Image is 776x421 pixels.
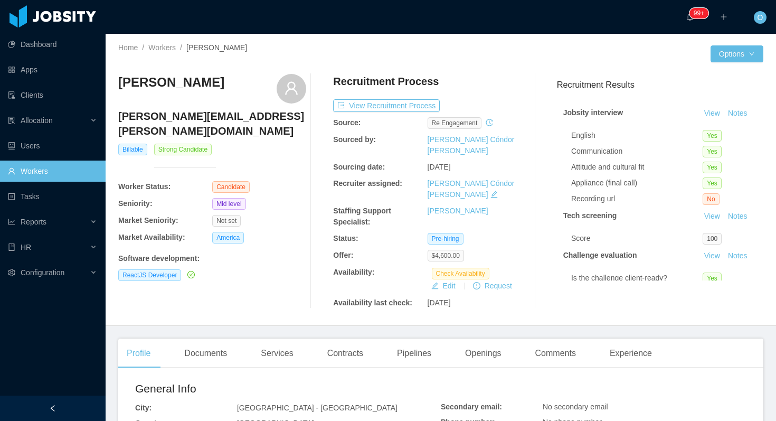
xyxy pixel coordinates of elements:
[142,43,144,52] span: /
[427,279,460,292] button: icon: editEdit
[21,116,53,125] span: Allocation
[333,298,412,307] b: Availability last check:
[441,403,502,411] b: Secondary email:
[601,339,660,368] div: Experience
[724,250,752,263] button: Notes
[428,250,464,261] span: $4,600.00
[333,99,440,112] button: icon: exportView Recruitment Process
[319,339,372,368] div: Contracts
[333,179,402,188] b: Recruiter assigned:
[180,43,182,52] span: /
[118,233,185,241] b: Market Availability:
[527,339,584,368] div: Comments
[186,43,247,52] span: [PERSON_NAME]
[8,59,97,80] a: icon: appstoreApps
[284,81,299,96] i: icon: user
[8,186,97,207] a: icon: profileTasks
[703,193,719,205] span: No
[724,210,752,223] button: Notes
[8,269,15,276] i: icon: setting
[543,403,608,411] span: No secondary email
[563,211,617,220] strong: Tech screening
[212,232,244,244] span: America
[571,273,703,284] div: Is the challenge client-ready?
[237,404,398,412] span: [GEOGRAPHIC_DATA] - [GEOGRAPHIC_DATA]
[176,339,235,368] div: Documents
[118,144,147,155] span: Billable
[428,298,451,307] span: [DATE]
[711,45,763,62] button: Optionsicon: down
[457,339,510,368] div: Openings
[571,162,703,173] div: Attitude and cultural fit
[118,182,171,191] b: Worker Status:
[185,270,195,279] a: icon: check-circle
[557,78,763,91] h3: Recruitment Results
[8,218,15,226] i: icon: line-chart
[469,279,516,292] button: icon: exclamation-circleRequest
[135,404,152,412] b: City:
[703,273,722,284] span: Yes
[118,74,224,91] h3: [PERSON_NAME]
[689,8,708,18] sup: 1634
[428,163,451,171] span: [DATE]
[154,144,212,155] span: Strong Candidate
[333,207,391,226] b: Staffing Support Specialist:
[118,254,200,263] b: Software development :
[563,108,623,117] strong: Jobsity interview
[724,107,752,120] button: Notes
[8,244,15,251] i: icon: book
[333,268,374,276] b: Availability:
[758,11,763,24] span: O
[333,135,376,144] b: Sourced by:
[701,109,724,117] a: View
[118,43,138,52] a: Home
[8,34,97,55] a: icon: pie-chartDashboard
[571,130,703,141] div: English
[720,13,727,21] i: icon: plus
[118,269,181,281] span: ReactJS Developer
[333,163,385,171] b: Sourcing date:
[571,146,703,157] div: Communication
[428,179,515,199] a: [PERSON_NAME] Cóndor [PERSON_NAME]
[187,271,195,278] i: icon: check-circle
[703,162,722,173] span: Yes
[428,135,515,155] a: [PERSON_NAME] Cóndor [PERSON_NAME]
[21,243,31,251] span: HR
[8,161,97,182] a: icon: userWorkers
[571,193,703,204] div: Recording url
[428,233,463,245] span: Pre-hiring
[563,251,637,259] strong: Challenge evaluation
[389,339,440,368] div: Pipelines
[703,233,722,245] span: 100
[212,215,241,227] span: Not set
[212,198,245,210] span: Mid level
[571,233,703,244] div: Score
[428,207,488,215] a: [PERSON_NAME]
[8,117,15,124] i: icon: solution
[701,212,724,220] a: View
[490,191,498,198] i: icon: edit
[701,251,724,260] a: View
[212,181,250,193] span: Candidate
[333,118,361,127] b: Source:
[148,43,176,52] a: Workers
[703,177,722,189] span: Yes
[21,218,46,226] span: Reports
[8,85,97,106] a: icon: auditClients
[686,13,694,21] i: icon: bell
[333,251,353,259] b: Offer:
[135,380,441,397] h2: General Info
[703,146,722,157] span: Yes
[252,339,301,368] div: Services
[703,130,722,142] span: Yes
[333,74,439,89] h4: Recruitment Process
[333,101,440,110] a: icon: exportView Recruitment Process
[333,234,358,242] b: Status:
[8,135,97,156] a: icon: robotUsers
[486,119,493,126] i: icon: history
[118,199,153,208] b: Seniority:
[21,268,64,277] span: Configuration
[118,216,178,224] b: Market Seniority:
[428,117,482,129] span: re engagement
[118,339,159,368] div: Profile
